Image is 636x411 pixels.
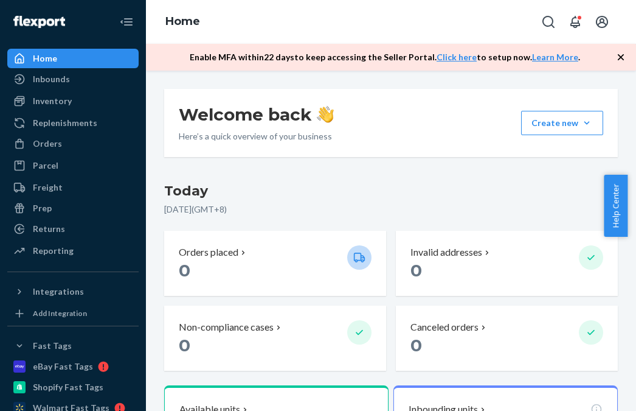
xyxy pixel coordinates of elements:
[33,138,62,150] div: Orders
[410,245,482,259] p: Invalid addresses
[33,52,57,65] div: Home
[410,320,479,334] p: Canceled orders
[7,378,139,397] a: Shopify Fast Tags
[532,52,578,62] a: Learn More
[33,95,72,107] div: Inventory
[563,10,587,34] button: Open notifications
[33,181,63,194] div: Freight
[33,223,65,235] div: Returns
[396,231,618,296] button: Invalid addresses 0
[604,175,627,237] button: Help Center
[33,381,103,393] div: Shopify Fast Tags
[410,335,422,356] span: 0
[33,340,72,352] div: Fast Tags
[190,51,580,63] p: Enable MFA within 22 days to keep accessing the Seller Portal. to setup now. .
[179,130,334,142] p: Here’s a quick overview of your business
[7,306,139,321] a: Add Integration
[179,335,190,356] span: 0
[179,320,274,334] p: Non-compliance cases
[7,49,139,68] a: Home
[33,202,52,214] div: Prep
[7,156,139,175] a: Parcel
[33,117,97,129] div: Replenishments
[156,4,210,40] ol: breadcrumbs
[521,111,603,135] button: Create new
[33,308,87,318] div: Add Integration
[33,160,58,172] div: Parcel
[7,336,139,356] button: Fast Tags
[7,91,139,111] a: Inventory
[164,306,386,371] button: Non-compliance cases 0
[179,260,190,281] span: 0
[164,181,618,201] h3: Today
[7,357,139,376] a: eBay Fast Tags
[317,106,334,123] img: hand-wave emoji
[7,69,139,89] a: Inbounds
[7,219,139,239] a: Returns
[437,52,477,62] a: Click here
[396,306,618,371] button: Canceled orders 0
[7,134,139,153] a: Orders
[559,374,624,405] iframe: Opens a widget where you can chat to one of our agents
[7,178,139,197] a: Freight
[164,203,618,216] p: [DATE] ( GMT+8 )
[33,73,70,85] div: Inbounds
[179,104,334,125] h1: Welcome back
[33,245,74,257] div: Reporting
[7,198,139,218] a: Prep
[164,231,386,296] button: Orders placed 0
[7,113,139,133] a: Replenishments
[165,15,200,28] a: Home
[13,16,65,28] img: Flexport logo
[410,260,422,281] span: 0
[33,286,84,298] div: Integrations
[179,245,238,259] p: Orders placed
[33,360,93,373] div: eBay Fast Tags
[536,10,561,34] button: Open Search Box
[7,241,139,261] a: Reporting
[114,10,139,34] button: Close Navigation
[7,282,139,301] button: Integrations
[590,10,614,34] button: Open account menu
